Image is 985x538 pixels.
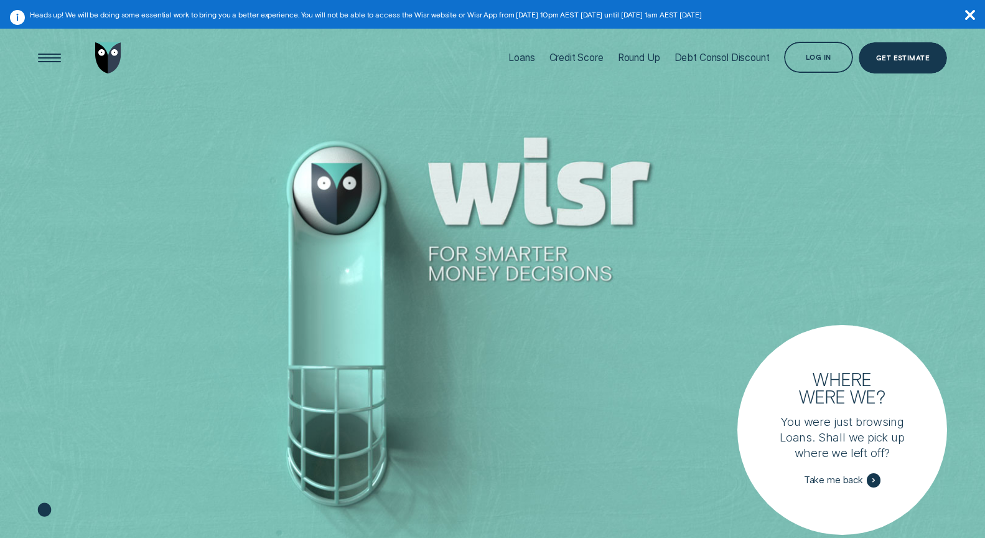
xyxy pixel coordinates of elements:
a: Debt Consol Discount [675,23,770,92]
a: Get Estimate [859,42,947,73]
button: Log in [784,42,853,73]
a: Credit Score [549,23,604,92]
span: Take me back [804,474,863,486]
div: Loans [508,52,535,64]
p: You were just browsing Loans. Shall we pick up where we left off? [773,414,911,461]
div: Round Up [618,52,660,64]
div: Debt Consol Discount [675,52,770,64]
div: Credit Score [549,52,604,64]
a: Go to home page [93,23,124,92]
button: Open Menu [34,42,65,73]
img: Wisr [95,42,121,73]
h3: Where were we? [791,370,893,405]
a: Where were we?You were just browsing Loans. Shall we pick up where we left off?Take me back [737,325,947,535]
a: Round Up [618,23,660,92]
a: Loans [508,23,535,92]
